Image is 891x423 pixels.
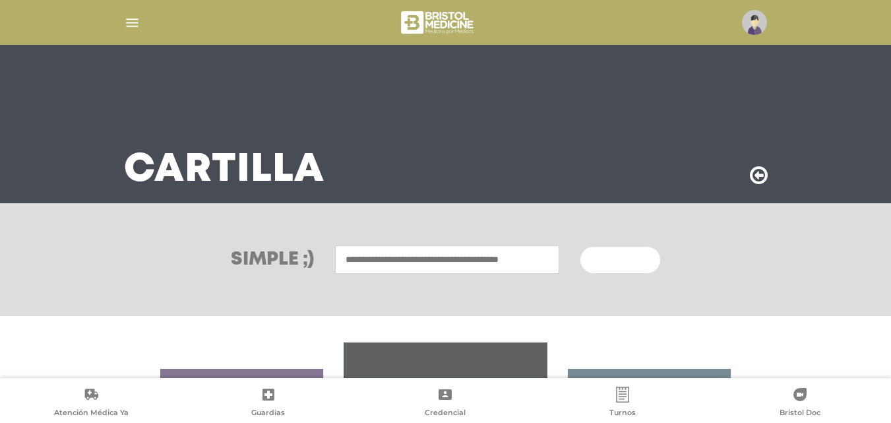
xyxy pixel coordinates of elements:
h3: Cartilla [124,153,324,187]
span: Bristol Doc [780,408,820,420]
img: profile-placeholder.svg [742,10,767,35]
span: Atención Médica Ya [54,408,129,420]
button: Buscar [580,247,660,273]
a: Credencial [357,387,534,420]
img: Cober_menu-lines-white.svg [124,15,140,31]
span: Turnos [609,408,636,420]
a: Guardias [180,387,357,420]
span: Buscar [596,256,634,265]
span: Guardias [251,408,285,420]
span: Credencial [425,408,466,420]
h3: Simple ;) [231,251,314,269]
a: Turnos [534,387,712,420]
img: bristol-medicine-blanco.png [399,7,477,38]
a: Bristol Doc [711,387,888,420]
a: Atención Médica Ya [3,387,180,420]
